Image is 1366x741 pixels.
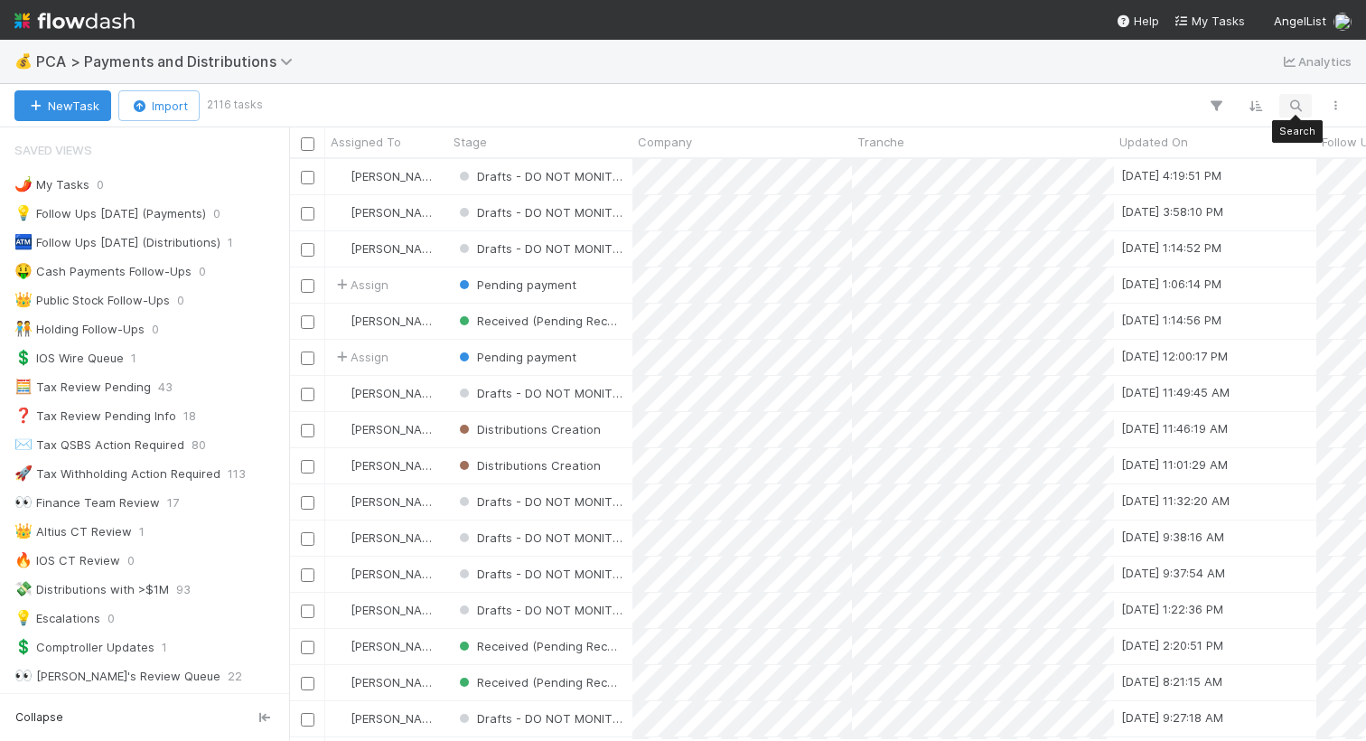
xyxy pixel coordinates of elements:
div: [PERSON_NAME] [332,456,439,474]
div: Drafts - DO NOT MONITOR [455,709,623,727]
a: Analytics [1280,51,1352,72]
div: [PERSON_NAME] [332,420,439,438]
div: Finance Team Review [14,492,160,514]
img: avatar_c6c9a18c-a1dc-4048-8eac-219674057138.png [333,494,348,509]
div: [PERSON_NAME] [332,312,439,330]
span: 🔥 [14,552,33,567]
span: [PERSON_NAME] [351,422,442,436]
div: [DATE] 1:06:14 PM [1121,275,1221,293]
span: 1 [162,636,167,659]
span: 🏧 [14,234,33,249]
span: ❓ [14,408,33,423]
span: [PERSON_NAME] [351,458,442,473]
img: avatar_a2d05fec-0a57-4266-8476-74cda3464b0e.png [333,422,348,436]
div: Received (Pending Reconciliation) [455,312,623,330]
span: Distributions Creation [455,458,601,473]
span: Pending payment [455,350,576,364]
div: Received (Pending Reconciliation) [455,673,623,691]
div: [PERSON_NAME] [332,384,439,402]
span: Saved Views [14,132,92,168]
span: 💡 [14,205,33,220]
div: [DATE] 9:27:18 AM [1121,708,1223,727]
span: [PERSON_NAME] [351,205,442,220]
div: [PERSON_NAME] [332,492,439,511]
input: Toggle Row Selected [301,207,314,220]
input: Toggle Row Selected [301,352,314,365]
a: My Tasks [1174,12,1245,30]
img: avatar_99e80e95-8f0d-4917-ae3c-b5dad577a2b5.png [333,639,348,653]
div: Drafts - DO NOT MONITOR [455,529,623,547]
div: Drafts - DO NOT MONITOR [455,239,623,258]
span: Tranche [857,133,904,151]
span: 0 [199,260,206,283]
span: Assign [332,348,388,366]
div: Comptroller Updates [14,636,154,659]
button: NewTask [14,90,111,121]
span: Collapse [15,709,63,726]
input: Toggle Row Selected [301,568,314,582]
span: ✉️ [14,436,33,452]
span: [PERSON_NAME] [351,494,442,509]
span: Assign [332,276,388,294]
div: Pending payment [455,276,576,294]
div: [PERSON_NAME] [332,601,439,619]
span: [PERSON_NAME] [351,241,442,256]
img: avatar_c6c9a18c-a1dc-4048-8eac-219674057138.png [333,386,348,400]
button: Import [118,90,200,121]
div: [PERSON_NAME] [332,203,439,221]
div: Drafts - DO NOT MONITOR [455,203,623,221]
span: 👀 [14,668,33,683]
div: Public Stock Follow-Ups [14,289,170,312]
div: [DATE] 11:46:19 AM [1121,419,1228,437]
small: 2116 tasks [207,97,263,113]
input: Toggle Row Selected [301,496,314,510]
div: Drafts - DO NOT MONITOR [455,167,623,185]
span: Received (Pending Reconciliation) [455,639,669,653]
div: Tax Review Pending [14,376,151,399]
span: 1 [228,231,233,254]
span: Drafts - DO NOT MONITOR [455,530,629,545]
span: 0 [97,174,104,196]
span: 🧮 [14,379,33,394]
span: Drafts - DO NOT MONITOR [455,169,629,183]
div: [DATE] 2:20:51 PM [1121,636,1223,654]
span: 💲 [14,639,33,654]
img: avatar_c6c9a18c-a1dc-4048-8eac-219674057138.png [333,241,348,256]
div: [DATE] 1:22:36 PM [1121,600,1223,618]
span: Drafts - DO NOT MONITOR [455,205,629,220]
div: [DATE] 9:38:16 AM [1121,528,1224,546]
div: Tax Withholding Action Required [14,463,220,485]
div: Drafts - DO NOT MONITOR [455,492,623,511]
span: 1 [131,347,136,370]
span: 🚀 [14,465,33,481]
div: Drafts - DO NOT MONITOR [455,601,623,619]
span: 🌶️ [14,176,33,192]
img: avatar_c6c9a18c-a1dc-4048-8eac-219674057138.png [333,205,348,220]
span: [PERSON_NAME] [351,530,442,545]
div: [PERSON_NAME] [332,167,439,185]
span: 93 [176,578,191,601]
div: [PERSON_NAME]'s Review Queue [14,665,220,688]
span: 22 [228,665,242,688]
img: avatar_d89a0a80-047e-40c9-bdc2-a2d44e645fd3.png [1333,13,1352,31]
div: [DATE] 1:14:52 PM [1121,239,1221,257]
div: Cash Payments Follow-Ups [14,260,192,283]
div: [PERSON_NAME] [332,709,439,727]
div: Distributions Creation [455,456,601,474]
input: Toggle Row Selected [301,243,314,257]
input: Toggle Row Selected [301,315,314,329]
img: avatar_99e80e95-8f0d-4917-ae3c-b5dad577a2b5.png [333,675,348,689]
div: [DATE] 4:19:51 PM [1121,166,1221,184]
span: Pending payment [455,277,576,292]
div: Follow Ups [DATE] (Payments) [14,202,206,225]
div: [DATE] 11:32:20 AM [1121,492,1230,510]
span: Assigned To [331,133,401,151]
div: [DATE] 12:00:17 PM [1121,347,1228,365]
div: Drafts - DO NOT MONITOR [455,565,623,583]
div: Distributions Creation [455,420,601,438]
div: [DATE] 8:21:15 AM [1121,672,1222,690]
span: Drafts - DO NOT MONITOR [455,494,629,509]
div: My Tasks [14,174,89,196]
img: avatar_c6c9a18c-a1dc-4048-8eac-219674057138.png [333,711,348,726]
